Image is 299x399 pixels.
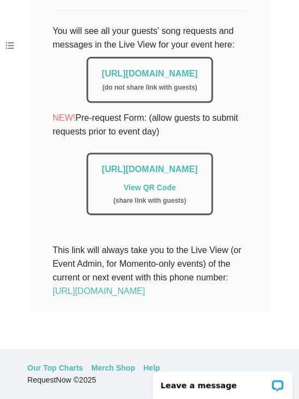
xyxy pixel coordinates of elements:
[102,196,197,206] div: ( share link with guests )
[52,25,247,230] div: You will see all your guests' song requests and messages in the Live View for your event here:
[124,183,175,192] a: View QR Code
[52,114,75,123] span: NEW!
[27,362,83,374] a: Our Top Charts
[27,374,269,386] div: RequestNow © 2025
[102,69,197,79] a: [URL][DOMAIN_NAME]
[143,362,160,374] a: Help
[52,243,247,298] div: This link will always take you to the Live View (or Event Admin, for Momento-only events) of the ...
[145,365,299,399] iframe: LiveChat chat widget
[91,362,135,374] a: Merch Shop
[102,83,197,93] div: ( do not share link with guests )
[52,286,145,296] a: [URL][DOMAIN_NAME]
[52,112,247,139] p: Pre-request Form: (allow guests to submit requests prior to event day)
[102,165,197,174] a: [URL][DOMAIN_NAME]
